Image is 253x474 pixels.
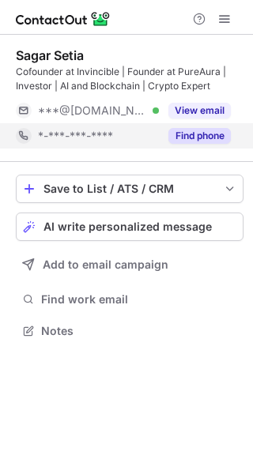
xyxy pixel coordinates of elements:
div: Sagar Setia [16,47,84,63]
img: ContactOut v5.3.10 [16,9,111,28]
span: Notes [41,324,237,338]
button: AI write personalized message [16,213,244,241]
span: Add to email campaign [43,258,168,271]
button: Find work email [16,288,244,310]
button: Reveal Button [168,128,231,144]
div: Save to List / ATS / CRM [43,182,216,195]
button: Reveal Button [168,103,231,118]
span: AI write personalized message [43,220,212,233]
button: save-profile-one-click [16,175,244,203]
span: ***@[DOMAIN_NAME] [38,103,147,118]
div: Cofounder at Invincible | Founder at PureAura | Investor | AI and Blockchain | Crypto Expert [16,65,244,93]
span: Find work email [41,292,237,307]
button: Add to email campaign [16,250,244,279]
button: Notes [16,320,244,342]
